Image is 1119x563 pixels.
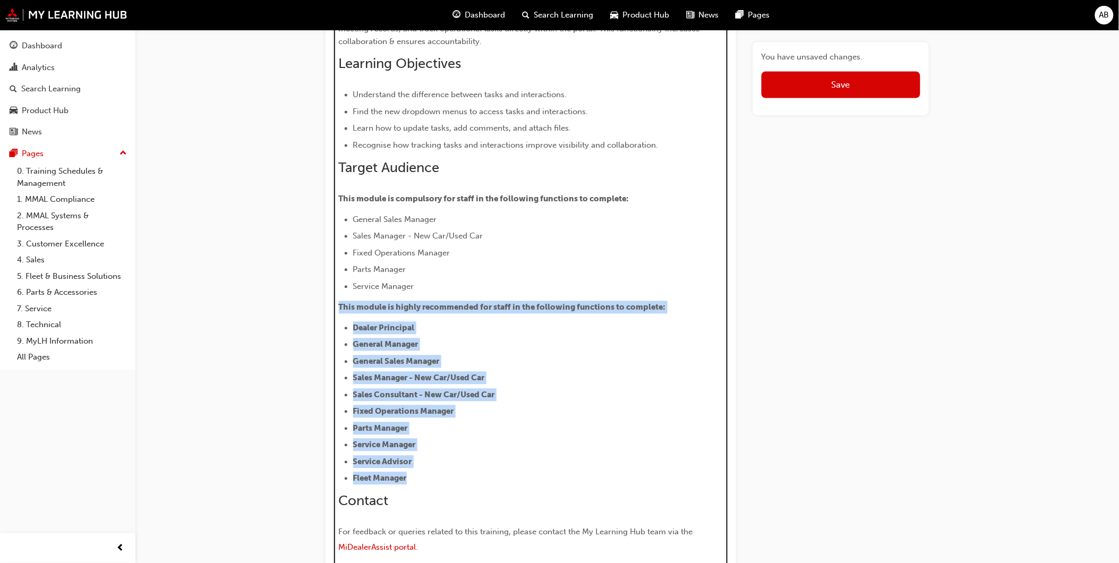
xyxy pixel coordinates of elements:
[10,127,18,137] span: news-icon
[353,215,437,225] span: General Sales Manager
[611,8,619,22] span: car-icon
[736,8,744,22] span: pages-icon
[4,36,131,56] a: Dashboard
[678,4,728,26] a: news-iconNews
[4,34,131,144] button: DashboardAnalyticsSearch LearningProduct HubNews
[4,101,131,121] a: Product Hub
[339,303,666,312] span: This module is highly recommended for staff in the following functions to complete:
[13,333,131,349] a: 9. MyLH Information
[339,493,389,509] span: Contact
[748,9,770,21] span: Pages
[353,390,495,400] span: Sales Consultant - New Car/Used Car
[10,63,18,73] span: chart-icon
[353,340,418,349] span: General Manager
[4,58,131,78] a: Analytics
[339,56,462,72] span: Learning Objectives
[832,80,850,90] span: Save
[339,527,693,537] span: For feedback or queries related to this training, please contact the My Learning Hub team via the
[353,373,485,383] span: Sales Manager - New Car/Used Car
[4,79,131,99] a: Search Learning
[13,349,131,365] a: All Pages
[762,51,920,63] span: You have unsaved changes.
[353,107,588,117] span: Find the new dropdown menus to access tasks and interactions.
[353,141,659,150] span: Recognise how tracking tasks and interactions improve visibility and collaboration.
[353,282,414,292] span: Service Manager
[13,252,131,268] a: 4. Sales
[13,284,131,301] a: 6. Parts & Accessories
[22,40,62,52] div: Dashboard
[762,72,920,98] button: Save
[353,440,416,450] span: Service Manager
[339,194,629,204] span: This module is compulsory for staff in the following functions to complete:
[13,191,131,208] a: 1. MMAL Compliance
[339,160,440,176] span: Target Audience
[13,208,131,236] a: 2. MMAL Systems & Processes
[13,236,131,252] a: 3. Customer Excellence
[353,249,450,258] span: Fixed Operations Manager
[353,323,415,333] span: Dealer Principal
[416,543,418,552] span: .
[465,9,506,21] span: Dashboard
[353,124,571,133] span: Learn how to update tasks, add comments, and attach files.
[623,9,670,21] span: Product Hub
[353,407,454,416] span: Fixed Operations Manager
[22,126,42,138] div: News
[534,9,594,21] span: Search Learning
[13,301,131,317] a: 7. Service
[353,265,406,275] span: Parts Manager
[10,84,17,94] span: search-icon
[1099,9,1109,21] span: AB
[353,232,483,241] span: Sales Manager - New Car/Used Car
[353,90,567,100] span: Understand the difference between tasks and interactions.
[5,8,127,22] img: mmal
[353,474,407,483] span: Fleet Manager
[353,357,440,366] span: General Sales Manager
[22,62,55,74] div: Analytics
[445,4,514,26] a: guage-iconDashboard
[699,9,719,21] span: News
[4,144,131,164] button: Pages
[514,4,602,26] a: search-iconSearch Learning
[13,163,131,191] a: 0. Training Schedules & Management
[1095,6,1114,24] button: AB
[602,4,678,26] a: car-iconProduct Hub
[4,122,131,142] a: News
[10,41,18,51] span: guage-icon
[117,542,125,555] span: prev-icon
[687,8,695,22] span: news-icon
[13,317,131,333] a: 8. Technical
[453,8,461,22] span: guage-icon
[10,149,18,159] span: pages-icon
[119,147,127,160] span: up-icon
[353,457,412,467] span: Service Advisor
[22,148,44,160] div: Pages
[353,424,408,433] span: Parts Manager
[728,4,779,26] a: pages-iconPages
[339,543,416,552] a: MiDealerAssist portal
[10,106,18,116] span: car-icon
[13,268,131,285] a: 5. Fleet & Business Solutions
[21,83,81,95] div: Search Learning
[22,105,69,117] div: Product Hub
[523,8,530,22] span: search-icon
